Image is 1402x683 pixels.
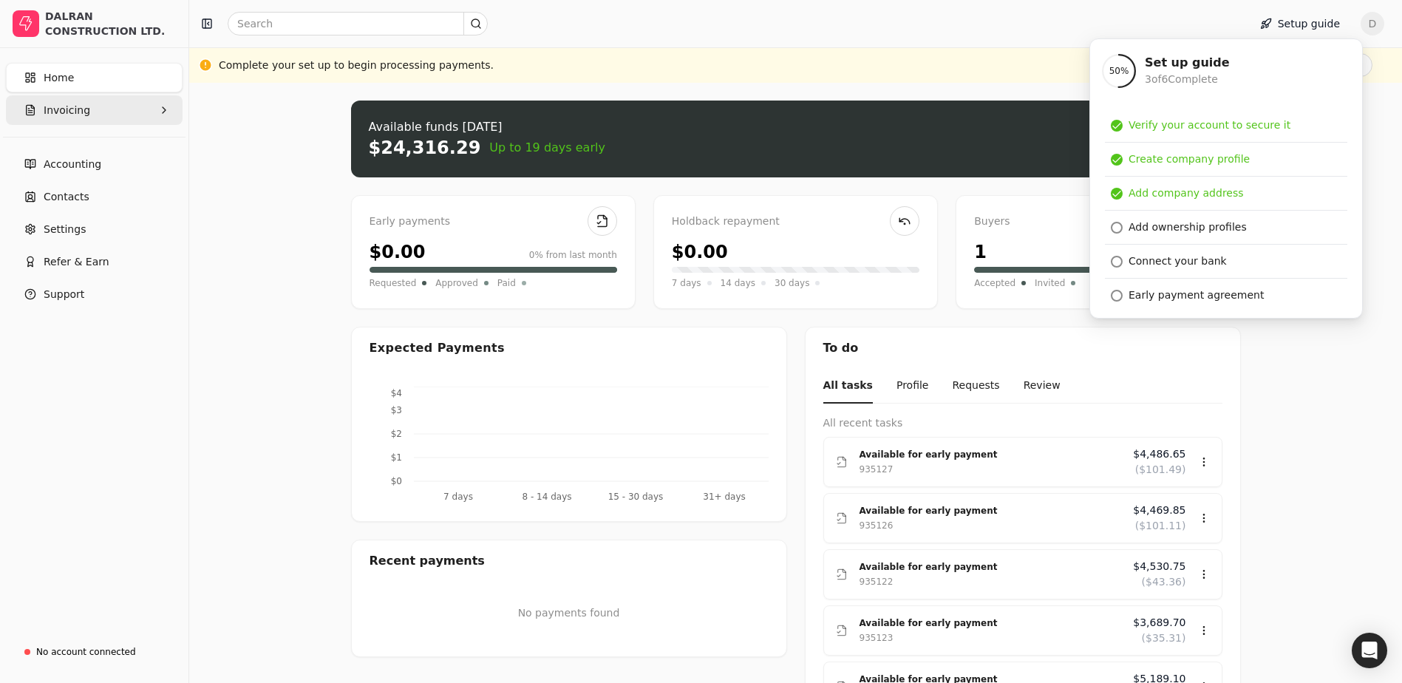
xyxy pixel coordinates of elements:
div: $24,316.29 [369,136,481,160]
div: 935126 [860,518,894,533]
span: ($43.36) [1142,574,1186,590]
div: Early payment agreement [1129,288,1264,303]
div: No account connected [36,645,136,659]
button: Review [1024,369,1061,404]
tspan: $1 [390,452,401,463]
button: Support [6,279,183,309]
span: ($101.49) [1135,462,1186,478]
span: Home [44,70,74,86]
span: Settings [44,222,86,237]
div: Available funds [DATE] [369,118,605,136]
span: Accounting [44,157,101,172]
div: DALRAN CONSTRUCTION LTD. [45,9,176,38]
tspan: 15 - 30 days [608,492,663,502]
tspan: $3 [390,405,401,415]
div: Expected Payments [370,339,505,357]
a: Home [6,63,183,92]
div: Available for early payment [860,447,1122,462]
div: Set up guide [1145,54,1230,72]
div: 935127 [860,462,894,477]
div: 935123 [860,631,894,645]
div: 935122 [860,574,894,589]
span: $3,689.70 [1133,615,1185,631]
div: Setup guide [1089,38,1363,319]
span: 14 days [721,276,755,290]
input: Search [228,12,488,35]
div: $0.00 [370,239,426,265]
div: Recent payments [352,540,786,582]
div: 3 of 6 Complete [1145,72,1230,87]
div: Early payments [370,214,617,230]
span: 50 % [1109,64,1129,78]
div: Available for early payment [860,616,1122,631]
div: To do [806,327,1240,369]
tspan: 8 - 14 days [522,492,571,502]
span: $4,469.85 [1133,503,1185,518]
tspan: 31+ days [703,492,745,502]
button: D [1361,12,1384,35]
span: 30 days [775,276,809,290]
p: No payments found [370,605,769,621]
div: Open Intercom Messenger [1352,633,1387,668]
a: No account connected [6,639,183,665]
div: Create company profile [1129,152,1250,167]
span: 7 days [672,276,701,290]
tspan: $2 [390,429,401,439]
span: Invoicing [44,103,90,118]
div: Connect your bank [1129,254,1227,269]
button: All tasks [823,369,873,404]
span: Paid [497,276,516,290]
div: 1 [974,239,987,265]
div: $0.00 [672,239,728,265]
button: Setup guide [1248,12,1352,35]
div: Buyers [974,214,1222,230]
div: 0% from last month [529,248,617,262]
span: Contacts [44,189,89,205]
span: Requested [370,276,417,290]
span: $4,486.65 [1133,446,1185,462]
span: Refer & Earn [44,254,109,270]
span: Approved [435,276,478,290]
button: Requests [952,369,999,404]
tspan: $4 [390,388,401,398]
button: Invoicing [6,95,183,125]
span: Support [44,287,84,302]
div: Available for early payment [860,560,1122,574]
a: Settings [6,214,183,244]
button: Refer & Earn [6,247,183,276]
button: Profile [896,369,929,404]
a: Accounting [6,149,183,179]
div: Add ownership profiles [1129,220,1247,235]
tspan: $0 [390,476,401,486]
span: Up to 19 days early [489,139,605,157]
span: $4,530.75 [1133,559,1185,574]
div: Holdback repayment [672,214,919,230]
tspan: 7 days [443,492,473,502]
div: Add company address [1129,186,1244,201]
div: Complete your set up to begin processing payments. [219,58,494,73]
a: Contacts [6,182,183,211]
div: Available for early payment [860,503,1122,518]
span: ($35.31) [1142,631,1186,646]
div: Verify your account to secure it [1129,118,1290,133]
span: Accepted [974,276,1015,290]
div: All recent tasks [823,415,1222,431]
span: Invited [1035,276,1065,290]
span: ($101.11) [1135,518,1186,534]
